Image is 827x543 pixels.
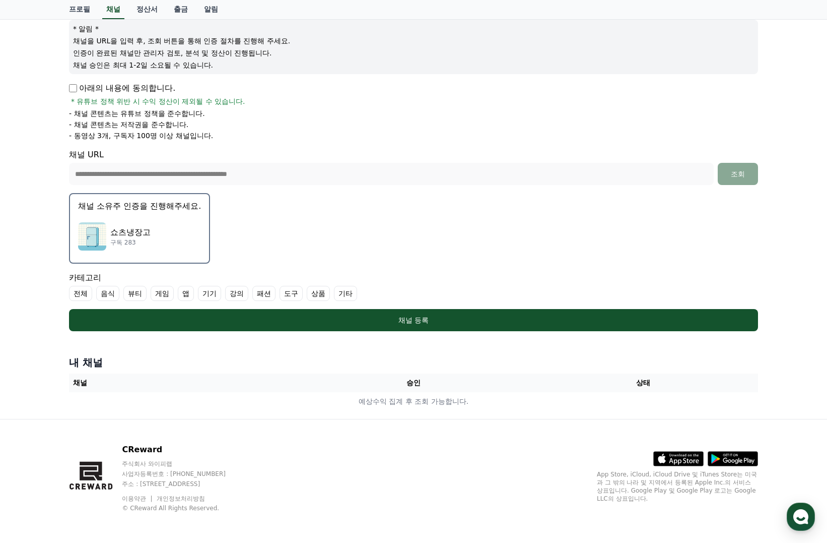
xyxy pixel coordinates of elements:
label: 강의 [225,286,248,301]
td: 예상수익 집계 후 조회 가능합니다. [69,392,758,411]
span: 대화 [92,335,104,343]
p: 인증이 완료된 채널만 관리자 검토, 분석 및 정산이 진행됩니다. [73,48,754,58]
div: 채널 URL [69,149,758,185]
a: 이용약관 [122,495,154,502]
a: 홈 [3,320,66,345]
th: 채널 [69,374,299,392]
div: 채널 등록 [89,315,738,325]
a: 설정 [130,320,193,345]
label: 앱 [178,286,194,301]
label: 도구 [280,286,303,301]
button: 조회 [718,163,758,185]
p: 사업자등록번호 : [PHONE_NUMBER] [122,470,245,478]
label: 패션 [252,286,275,301]
button: 채널 등록 [69,309,758,331]
img: 쇼츠냉장고 [78,222,106,251]
p: 주식회사 와이피랩 [122,460,245,468]
p: 아래의 내용에 동의합니다. [69,82,175,94]
p: 구독 283 [110,238,151,247]
button: 채널 소유주 인증을 진행해주세요. 쇼츠냉장고 쇼츠냉장고 구독 283 [69,193,210,264]
p: 쇼츠냉장고 [110,226,151,238]
p: 채널 승인은 최대 1-2일 소요될 수 있습니다. [73,60,754,70]
p: - 채널 콘텐츠는 저작권을 준수합니다. [69,119,188,130]
label: 음식 [96,286,119,301]
label: 기기 [198,286,221,301]
p: - 동영상 3개, 구독자 100명 이상 채널입니다. [69,131,213,141]
label: 전체 [69,286,92,301]
p: © CReward All Rights Reserved. [122,504,245,512]
div: 조회 [722,169,754,179]
label: 기타 [334,286,357,301]
span: 설정 [156,335,168,343]
span: * 유튜브 정책 위반 시 수익 정산이 제외될 수 있습니다. [71,96,245,106]
th: 상태 [528,374,758,392]
a: 개인정보처리방침 [157,495,205,502]
th: 승인 [299,374,528,392]
p: App Store, iCloud, iCloud Drive 및 iTunes Store는 미국과 그 밖의 나라 및 지역에서 등록된 Apple Inc.의 서비스 상표입니다. Goo... [597,470,758,503]
a: 대화 [66,320,130,345]
p: 채널을 URL을 입력 후, 조회 버튼을 통해 인증 절차를 진행해 주세요. [73,36,754,46]
label: 상품 [307,286,330,301]
p: 주소 : [STREET_ADDRESS] [122,480,245,488]
label: 뷰티 [123,286,147,301]
h4: 내 채널 [69,355,758,370]
p: CReward [122,444,245,456]
div: 카테고리 [69,272,758,301]
p: - 채널 콘텐츠는 유튜브 정책을 준수합니다. [69,108,205,118]
span: 홈 [32,335,38,343]
label: 게임 [151,286,174,301]
p: 채널 소유주 인증을 진행해주세요. [78,200,201,212]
